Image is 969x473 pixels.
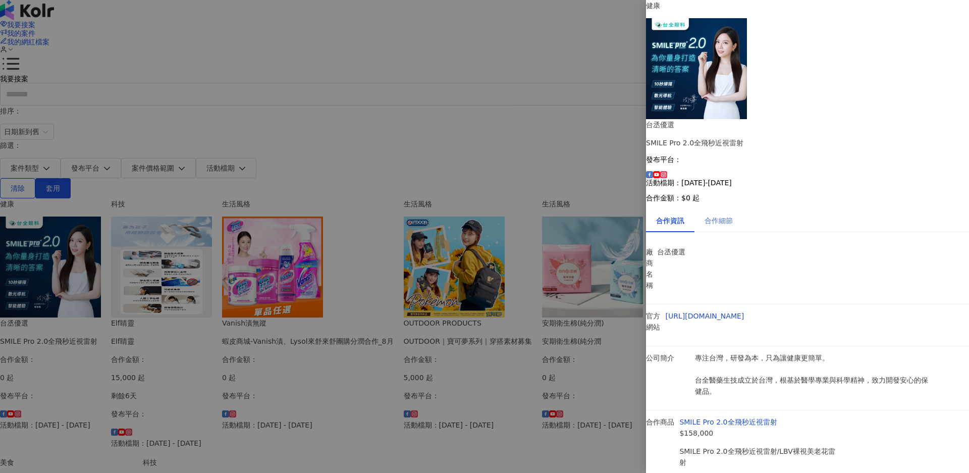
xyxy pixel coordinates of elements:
[646,416,674,428] p: 合作商品
[679,446,842,468] p: SMILE Pro 2.0全飛秒近視雷射/LBV裸視美老花雷射
[646,310,661,333] p: 官方網站
[646,119,969,130] div: 台丞優選
[679,428,842,439] p: $158,000
[657,246,708,257] p: 台丞優選
[646,137,969,148] div: SMILE Pro 2.0全飛秒近視雷射
[695,352,934,397] p: 專注台灣，研發為本，只為讓健康更簡單。 台全醫藥生技成立於台灣，根基於醫學專業與科學精神，致力開發安心的保健品。
[646,352,690,363] p: 公司簡介
[705,215,733,226] div: 合作細節
[656,215,684,226] div: 合作資訊
[646,155,969,164] p: 發布平台：
[646,18,747,119] img: SMILE Pro 2.0全飛秒近視雷射
[666,312,744,320] a: [URL][DOMAIN_NAME]
[646,246,652,291] p: 廠商名稱
[646,194,969,202] p: 合作金額： $0 起
[679,418,777,426] a: SMILE Pro 2.0全飛秒近視雷射
[646,179,969,187] p: 活動檔期：[DATE]-[DATE]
